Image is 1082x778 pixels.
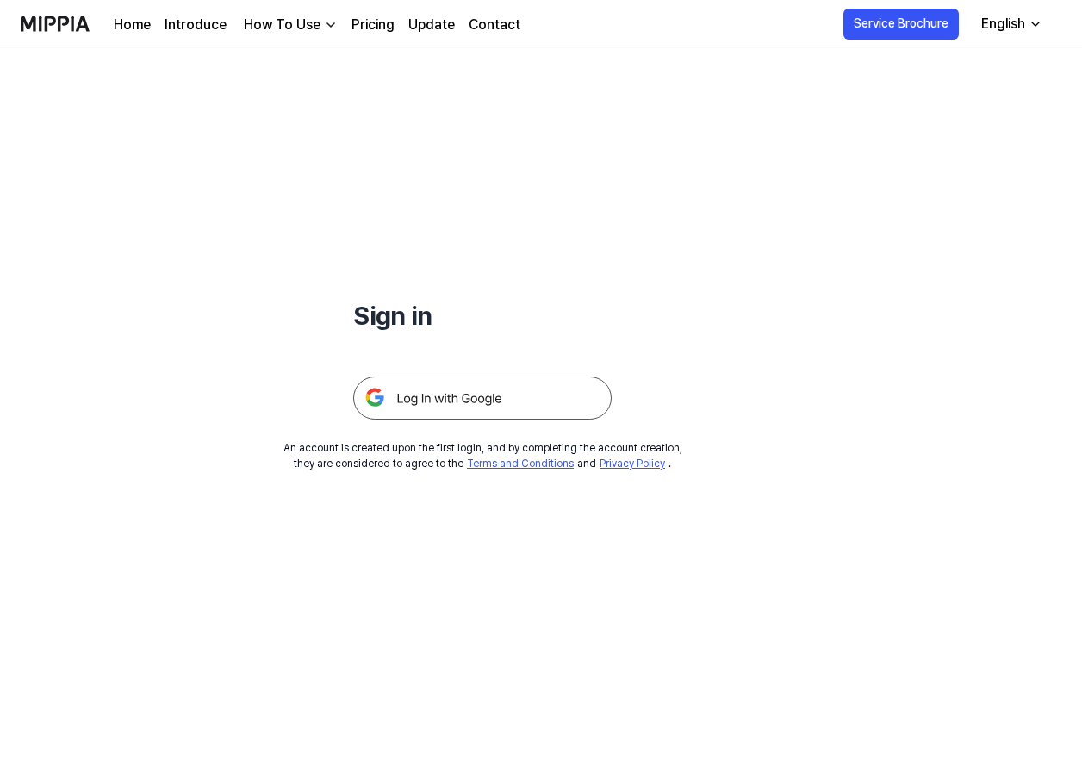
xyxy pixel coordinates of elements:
[240,15,324,35] div: How To Use
[283,440,682,471] div: An account is created upon the first login, and by completing the account creation, they are cons...
[351,15,395,35] a: Pricing
[353,377,612,420] img: 구글 로그인 버튼
[324,18,338,32] img: down
[114,15,151,35] a: Home
[967,7,1053,41] button: English
[408,15,455,35] a: Update
[467,457,574,470] a: Terms and Conditions
[353,296,612,335] h1: Sign in
[469,15,520,35] a: Contact
[600,457,665,470] a: Privacy Policy
[240,15,338,35] button: How To Use
[843,9,959,40] button: Service Brochure
[165,15,227,35] a: Introduce
[978,14,1029,34] div: English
